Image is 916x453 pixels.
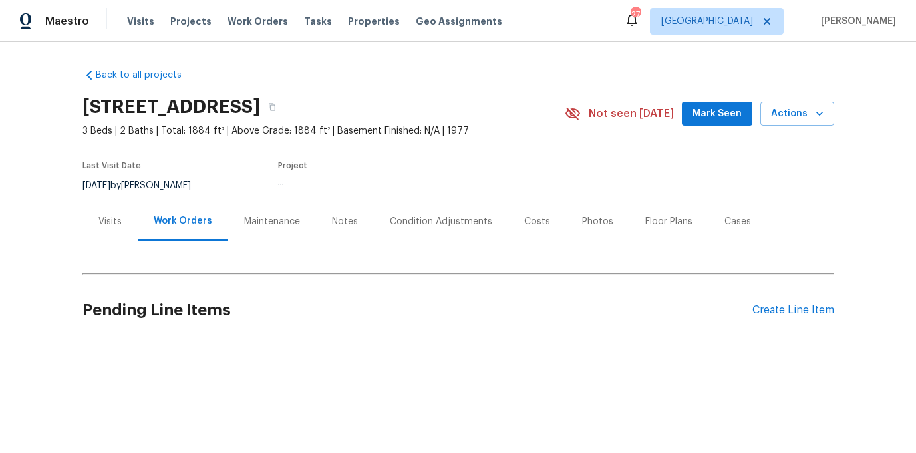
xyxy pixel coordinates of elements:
div: Condition Adjustments [390,215,492,228]
button: Actions [760,102,834,126]
span: Tasks [304,17,332,26]
span: Actions [771,106,824,122]
div: Cases [724,215,751,228]
span: [DATE] [82,181,110,190]
a: Back to all projects [82,69,210,82]
div: Visits [98,215,122,228]
div: ... [278,178,534,187]
div: Maintenance [244,215,300,228]
div: by [PERSON_NAME] [82,178,207,194]
div: Create Line Item [752,304,834,317]
div: Photos [582,215,613,228]
h2: [STREET_ADDRESS] [82,100,260,114]
span: 3 Beds | 2 Baths | Total: 1884 ft² | Above Grade: 1884 ft² | Basement Finished: N/A | 1977 [82,124,565,138]
span: Project [278,162,307,170]
button: Copy Address [260,95,284,119]
span: Projects [170,15,212,28]
span: [GEOGRAPHIC_DATA] [661,15,753,28]
span: Not seen [DATE] [589,107,674,120]
span: Visits [127,15,154,28]
span: Last Visit Date [82,162,141,170]
div: Floor Plans [645,215,692,228]
span: Work Orders [228,15,288,28]
span: Geo Assignments [416,15,502,28]
div: Notes [332,215,358,228]
div: Work Orders [154,214,212,227]
div: 27 [631,8,640,21]
h2: Pending Line Items [82,279,752,341]
span: Mark Seen [692,106,742,122]
span: [PERSON_NAME] [816,15,896,28]
span: Properties [348,15,400,28]
button: Mark Seen [682,102,752,126]
span: Maestro [45,15,89,28]
div: Costs [524,215,550,228]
